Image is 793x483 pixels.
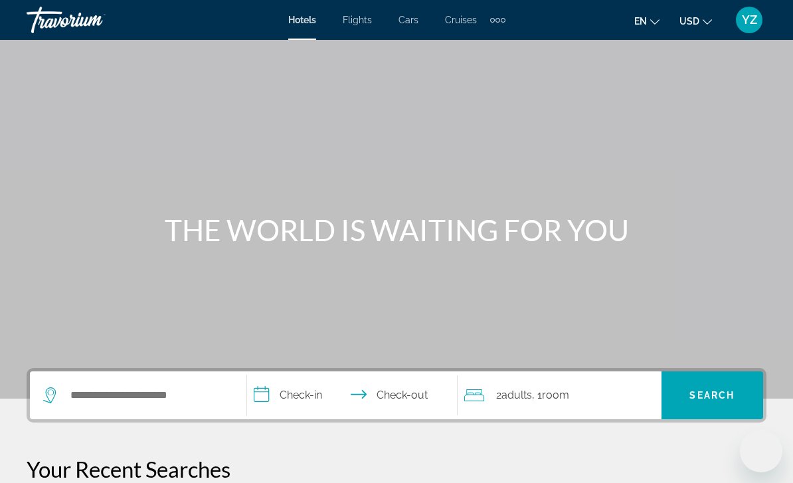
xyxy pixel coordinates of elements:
[27,3,159,37] a: Travorium
[532,386,569,405] span: , 1
[445,15,477,25] a: Cruises
[742,13,757,27] span: YZ
[30,371,763,419] div: Search widget
[458,371,661,419] button: Travelers: 2 adults, 0 children
[634,11,660,31] button: Change language
[732,6,766,34] button: User Menu
[147,213,646,247] h1: THE WORLD IS WAITING FOR YOU
[247,371,458,419] button: Check in and out dates
[661,371,763,419] button: Search
[501,389,532,401] span: Adults
[496,386,532,405] span: 2
[634,16,647,27] span: en
[689,390,735,401] span: Search
[542,389,569,401] span: Room
[679,16,699,27] span: USD
[740,430,782,472] iframe: Кнопка запуска окна обмена сообщениями
[398,15,418,25] a: Cars
[288,15,316,25] a: Hotels
[27,456,766,482] p: Your Recent Searches
[490,9,505,31] button: Extra navigation items
[343,15,372,25] a: Flights
[679,11,712,31] button: Change currency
